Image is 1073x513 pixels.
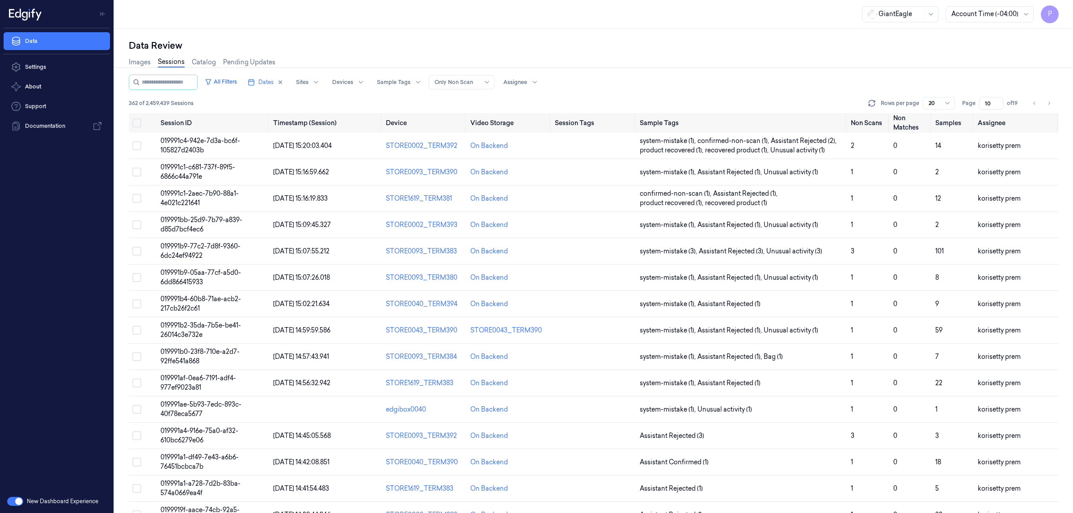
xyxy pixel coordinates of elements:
button: Select row [132,378,141,387]
span: Dates [258,78,274,86]
span: 019991af-0ea6-7191-adf4-977ef9023a81 [161,374,236,391]
span: Page [962,99,976,107]
span: 18 [935,458,941,466]
span: 1 [851,353,853,361]
span: 019991b9-77c2-7d8f-9360-6dc24ef94922 [161,242,241,260]
span: 0 [893,168,897,176]
button: Select row [132,352,141,361]
span: 0 [893,405,897,413]
span: korisetty prem [978,273,1021,282]
div: On Backend [470,220,508,230]
div: On Backend [470,484,508,493]
span: 0 [893,273,897,282]
span: Assistant Rejected (1) , [697,273,764,282]
span: [DATE] 15:07:55.212 [273,247,330,255]
span: korisetty prem [978,379,1021,387]
span: 1 [851,326,853,334]
span: korisetty prem [978,300,1021,308]
span: korisetty prem [978,353,1021,361]
button: Select row [132,326,141,335]
span: Unusual activity (1) [764,220,818,230]
span: Unusual activity (3) [766,247,822,256]
span: confirmed-non-scan (1) , [697,136,771,146]
span: korisetty prem [978,142,1021,150]
span: 22 [935,379,942,387]
th: Non Scans [847,113,890,133]
div: On Backend [470,458,508,467]
div: On Backend [470,431,508,441]
div: STORE0002_TERM393 [386,220,463,230]
div: edgibox0040 [386,405,463,414]
span: 019991a1-df49-7e43-a6b6-76451bcbca7b [161,453,239,471]
div: STORE1619_TERM383 [386,378,463,388]
span: system-mistake (1) , [640,352,697,362]
div: STORE0040_TERM394 [386,299,463,309]
button: P [1041,5,1059,23]
span: 019991c4-942e-7d3a-bc6f-105827d2403b [161,137,240,154]
span: 2 [935,168,939,176]
div: On Backend [470,141,508,151]
button: Dates [244,75,287,89]
button: Select row [132,247,141,256]
span: 59 [935,326,942,334]
span: 0 [893,300,897,308]
span: system-mistake (1) , [640,220,697,230]
div: STORE0093_TERM384 [386,352,463,362]
nav: pagination [1028,97,1055,109]
span: system-mistake (1) , [640,299,697,309]
th: Samples [932,113,974,133]
span: Assistant Rejected (1) , [697,168,764,177]
span: 1 [935,405,938,413]
span: system-mistake (1) , [640,168,697,177]
span: 1 [851,273,853,282]
span: system-mistake (1) , [640,378,697,388]
span: 101 [935,247,944,255]
span: Unusual activity (1) [764,326,818,335]
button: Toggle Navigation [96,7,110,21]
span: 019991a1-a728-7d2b-83ba-574a0669ea4f [161,479,241,497]
span: 3 [935,432,939,440]
span: Assistant Rejected (1) [697,378,760,388]
div: On Backend [470,352,508,362]
div: STORE1619_TERM381 [386,194,463,203]
button: Select row [132,299,141,308]
div: STORE0093_TERM390 [386,168,463,177]
span: 019991a4-916e-75a0-af32-610bc6279e06 [161,427,238,444]
span: 1 [851,194,853,202]
span: Assistant Rejected (1) , [697,326,764,335]
button: Select row [132,141,141,150]
div: STORE0093_TERM383 [386,247,463,256]
div: STORE1619_TERM383 [386,484,463,493]
div: On Backend [470,194,508,203]
span: [DATE] 15:02:21.634 [273,300,330,308]
a: Sessions [158,57,185,67]
span: korisetty prem [978,484,1021,492]
span: Assistant Rejected (3) , [699,247,766,256]
div: STORE0043_TERM390 [386,326,463,335]
button: Select row [132,168,141,177]
span: Unusual activity (1) [697,405,752,414]
a: Images [129,58,151,67]
div: On Backend [470,378,508,388]
span: 0 [893,221,897,229]
span: 1 [851,484,853,492]
button: About [4,78,110,96]
button: Select row [132,405,141,414]
span: 0 [893,379,897,387]
button: Go to previous page [1028,97,1041,109]
span: 8 [935,273,939,282]
button: Select row [132,194,141,203]
button: Go to next page [1043,97,1055,109]
span: Unusual activity (1) [764,273,818,282]
span: [DATE] 14:56:32.942 [273,379,330,387]
a: Settings [4,58,110,76]
span: korisetty prem [978,221,1021,229]
span: [DATE] 15:20:03.404 [273,142,332,150]
span: Unusual activity (1) [764,168,818,177]
span: 019991b9-05aa-77cf-a5d0-6dd866415933 [161,269,241,286]
span: korisetty prem [978,194,1021,202]
th: Video Storage [467,113,551,133]
span: Assistant Rejected (1) , [697,352,764,362]
span: recovered product (1) , [705,146,770,155]
span: [DATE] 15:09:45.327 [273,221,331,229]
